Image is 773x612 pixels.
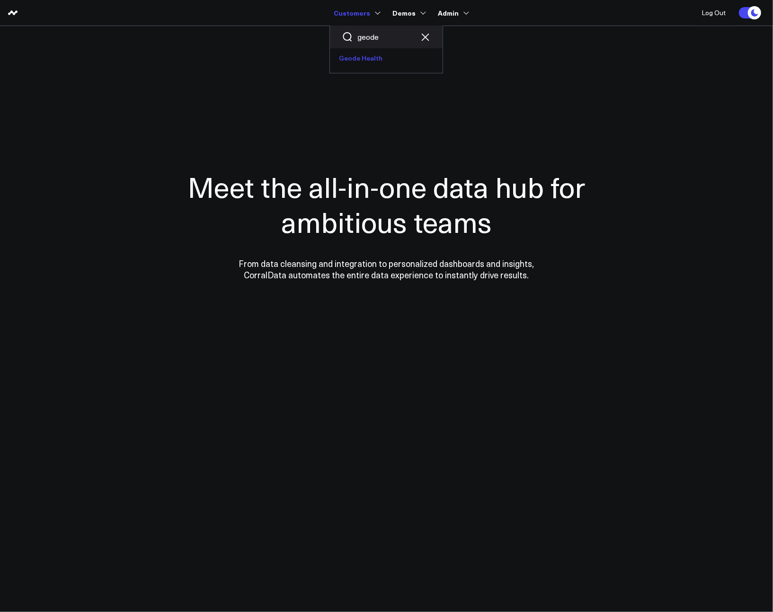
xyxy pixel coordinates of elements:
input: Search customers input [358,32,415,42]
a: Admin [438,4,467,21]
p: From data cleansing and integration to personalized dashboards and insights, CorralData automates... [219,258,555,281]
a: Customers [334,4,379,21]
button: Search customers button [342,31,353,43]
a: Geode Health [330,48,443,68]
a: Demos [393,4,424,21]
h1: Meet the all-in-one data hub for ambitious teams [155,169,619,239]
button: Clear search [419,31,431,43]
